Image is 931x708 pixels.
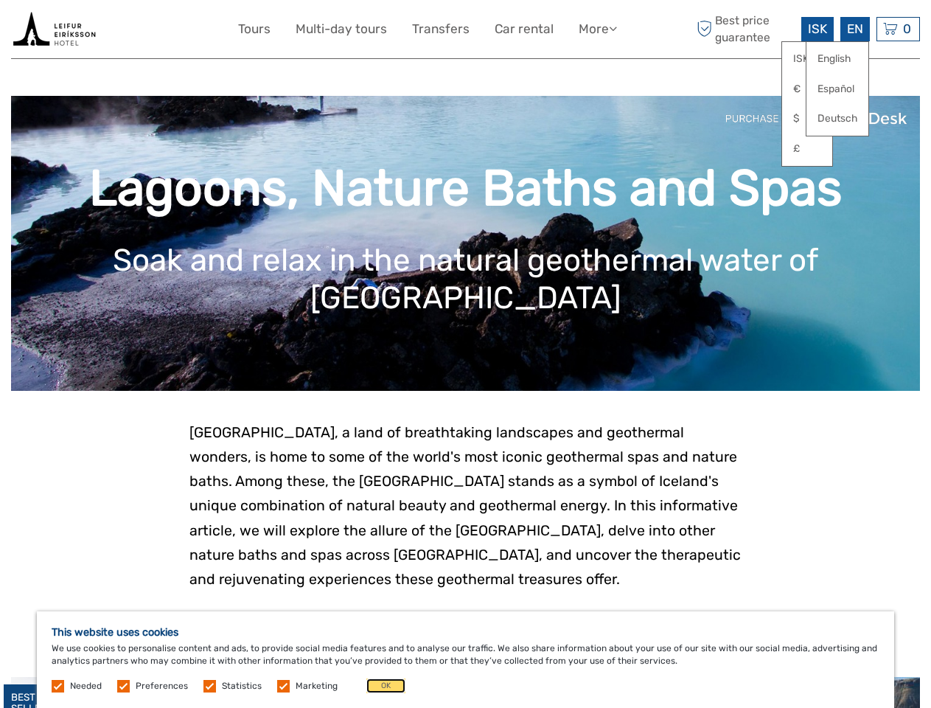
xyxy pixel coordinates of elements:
[11,11,97,47] img: Book tours and activities with live availability from the tour operators in Iceland that we have ...
[495,18,554,40] a: Car rental
[222,680,262,693] label: Statistics
[70,680,102,693] label: Needed
[238,18,271,40] a: Tours
[412,18,470,40] a: Transfers
[296,680,338,693] label: Marketing
[52,626,879,639] h5: This website uses cookies
[37,611,894,708] div: We use cookies to personalise content and ads, to provide social media features and to analyse ou...
[725,107,909,130] img: PurchaseViaTourDeskwhite.png
[296,18,387,40] a: Multi-day tours
[189,424,741,588] span: [GEOGRAPHIC_DATA], a land of breathtaking landscapes and geothermal wonders, is home to some of t...
[782,105,832,132] a: $
[693,13,798,45] span: Best price guarantee
[806,46,868,72] a: English
[840,17,870,41] div: EN
[782,46,832,72] a: ISK
[808,21,827,36] span: ISK
[806,105,868,132] a: Deutsch
[33,159,898,218] h1: Lagoons, Nature Baths and Spas
[21,26,167,38] p: We're away right now. Please check back later!
[579,18,617,40] a: More
[782,136,832,162] a: £
[136,680,188,693] label: Preferences
[806,76,868,103] a: Español
[366,678,405,693] button: OK
[901,21,913,36] span: 0
[170,23,187,41] button: Open LiveChat chat widget
[782,76,832,103] a: €
[33,242,898,316] h1: Soak and relax in the natural geothermal water of [GEOGRAPHIC_DATA]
